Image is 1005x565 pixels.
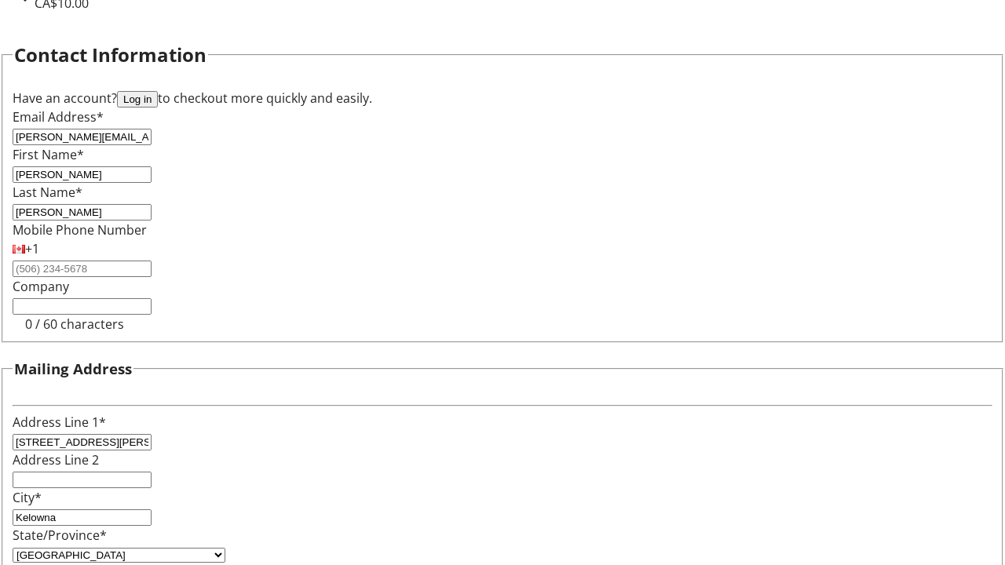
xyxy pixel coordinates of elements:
label: Address Line 1* [13,414,106,431]
tr-character-limit: 0 / 60 characters [25,315,124,333]
label: Company [13,278,69,295]
input: (506) 234-5678 [13,261,152,277]
label: Mobile Phone Number [13,221,147,239]
h2: Contact Information [14,41,206,69]
label: Last Name* [13,184,82,201]
label: State/Province* [13,527,107,544]
label: Email Address* [13,108,104,126]
h3: Mailing Address [14,358,132,380]
label: Address Line 2 [13,451,99,468]
input: Address [13,434,152,450]
div: Have an account? to checkout more quickly and easily. [13,89,992,108]
button: Log in [117,91,158,108]
input: City [13,509,152,526]
label: City* [13,489,42,506]
label: First Name* [13,146,84,163]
